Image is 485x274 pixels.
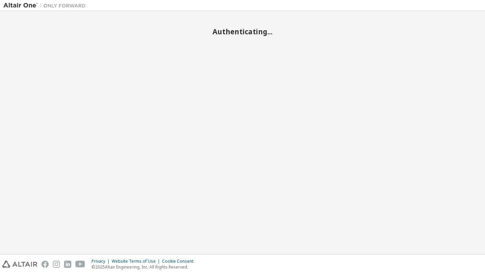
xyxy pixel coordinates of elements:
[53,261,60,268] img: instagram.svg
[92,264,197,270] p: © 2025 Altair Engineering, Inc. All Rights Reserved.
[3,2,89,9] img: Altair One
[41,261,49,268] img: facebook.svg
[112,259,162,264] div: Website Terms of Use
[92,259,112,264] div: Privacy
[64,261,71,268] img: linkedin.svg
[3,27,482,36] h2: Authenticating...
[75,261,85,268] img: youtube.svg
[162,259,197,264] div: Cookie Consent
[2,261,37,268] img: altair_logo.svg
